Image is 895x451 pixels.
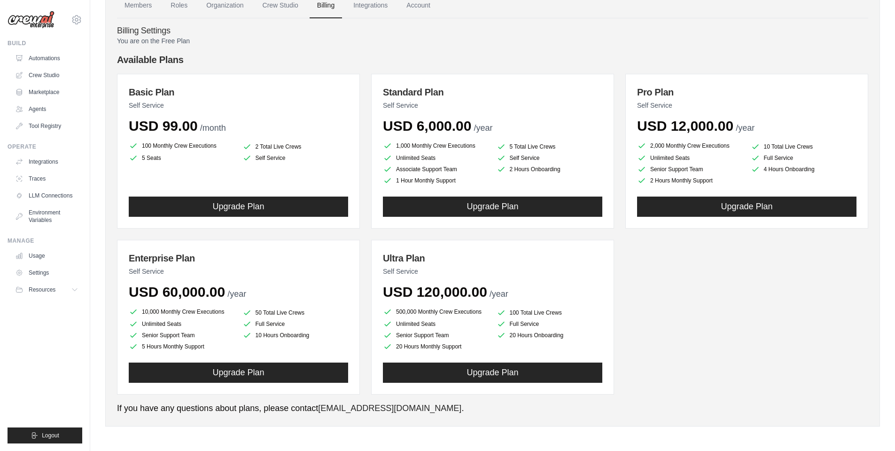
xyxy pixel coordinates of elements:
li: Self Service [497,153,603,163]
div: Operate [8,143,82,150]
li: 2 Total Live Crews [242,142,349,151]
span: USD 6,000.00 [383,118,471,134]
h3: Ultra Plan [383,252,602,265]
span: USD 120,000.00 [383,284,487,300]
li: Full Service [751,153,857,163]
img: Logo [8,11,54,29]
p: You are on the Free Plan [117,36,868,46]
p: If you have any questions about plans, please contact . [117,402,868,415]
span: /year [490,289,508,299]
p: Self Service [637,101,856,110]
li: Full Service [497,319,603,329]
span: USD 12,000.00 [637,118,733,134]
a: Marketplace [11,85,82,100]
a: Crew Studio [11,68,82,83]
button: Upgrade Plan [383,363,602,383]
li: 500,000 Monthly Crew Executions [383,306,489,317]
a: [EMAIL_ADDRESS][DOMAIN_NAME] [318,404,461,413]
li: 10 Total Live Crews [751,142,857,151]
span: /year [474,123,492,133]
li: 10,000 Monthly Crew Executions [129,306,235,317]
a: Agents [11,102,82,117]
a: Settings [11,265,82,280]
span: /year [736,123,755,133]
button: Upgrade Plan [129,363,348,383]
li: 5 Seats [129,153,235,163]
button: Upgrade Plan [383,197,602,217]
li: 1 Hour Monthly Support [383,176,489,185]
h4: Billing Settings [117,26,868,36]
button: Upgrade Plan [129,197,348,217]
span: Resources [29,286,55,293]
li: 2 Hours Monthly Support [637,176,743,185]
li: Unlimited Seats [129,319,235,329]
span: /year [227,289,246,299]
li: Senior Support Team [129,331,235,340]
li: 100 Total Live Crews [497,308,603,317]
span: USD 60,000.00 [129,284,225,300]
li: 20 Hours Monthly Support [383,342,489,351]
a: Usage [11,248,82,263]
a: Integrations [11,154,82,169]
a: Tool Registry [11,119,82,134]
button: Resources [11,282,82,297]
li: Associate Support Team [383,165,489,174]
li: Unlimited Seats [383,319,489,329]
iframe: Chat Widget [848,406,895,451]
li: 100 Monthly Crew Executions [129,140,235,151]
a: Traces [11,171,82,186]
h3: Pro Plan [637,86,856,99]
li: 50 Total Live Crews [242,308,349,317]
span: Logout [42,432,59,439]
li: Unlimited Seats [637,153,743,163]
p: Self Service [129,267,348,276]
button: Upgrade Plan [637,197,856,217]
span: USD 99.00 [129,118,198,134]
h3: Standard Plan [383,86,602,99]
span: /month [200,123,226,133]
li: 4 Hours Onboarding [751,165,857,174]
li: 5 Total Live Crews [497,142,603,151]
button: Logout [8,427,82,443]
p: Self Service [383,101,602,110]
a: Environment Variables [11,205,82,228]
div: Manage [8,237,82,245]
a: LLM Connections [11,188,82,203]
li: 2 Hours Onboarding [497,165,603,174]
li: 20 Hours Onboarding [497,331,603,340]
li: Unlimited Seats [383,153,489,163]
h3: Basic Plan [129,86,348,99]
li: 5 Hours Monthly Support [129,342,235,351]
a: Automations [11,51,82,66]
h4: Available Plans [117,53,868,66]
p: Self Service [383,267,602,276]
li: 2,000 Monthly Crew Executions [637,140,743,151]
li: Senior Support Team [637,165,743,174]
p: Self Service [129,101,348,110]
li: Full Service [242,319,349,329]
li: Senior Support Team [383,331,489,340]
h3: Enterprise Plan [129,252,348,265]
li: 1,000 Monthly Crew Executions [383,140,489,151]
div: Build [8,40,82,47]
li: 10 Hours Onboarding [242,331,349,340]
li: Self Service [242,153,349,163]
